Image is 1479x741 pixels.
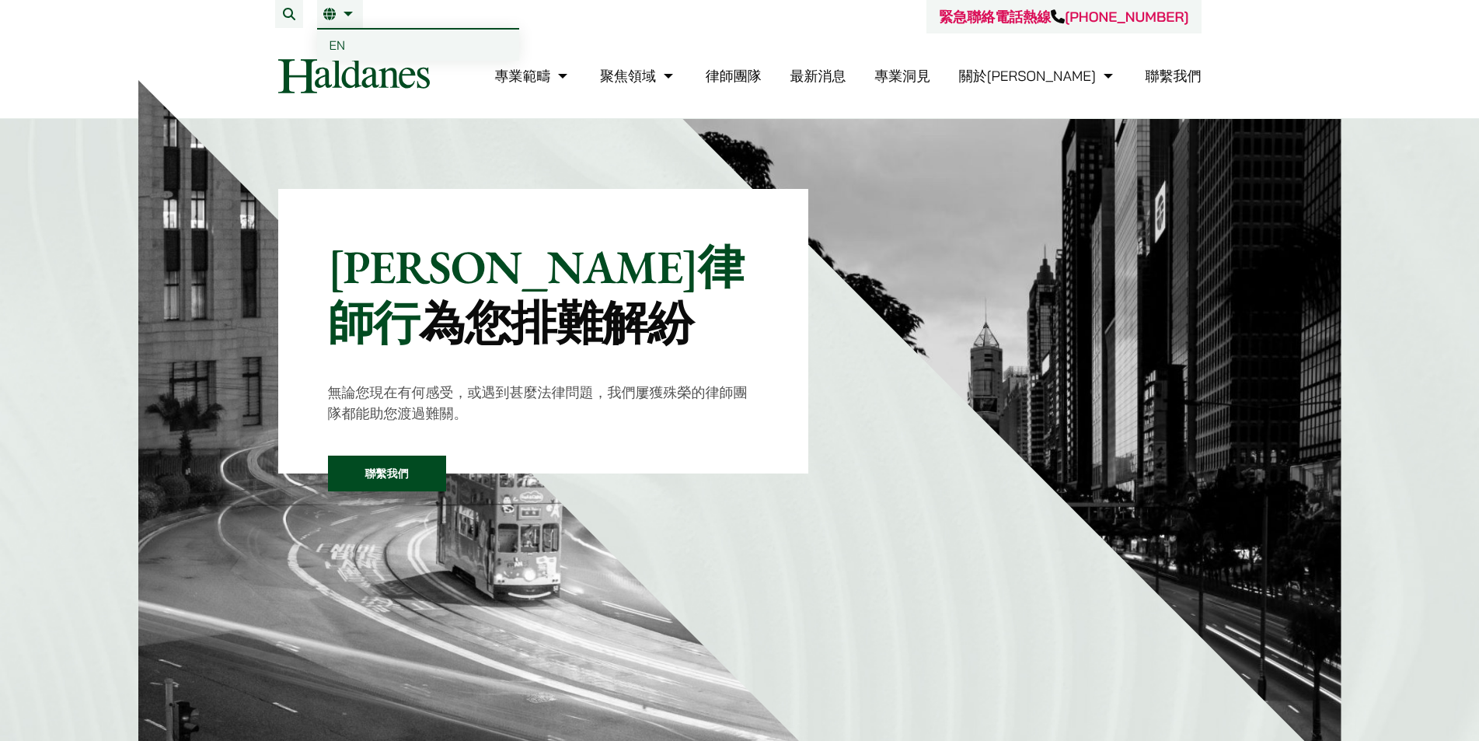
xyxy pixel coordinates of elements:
[959,67,1117,85] a: 關於何敦
[328,456,446,491] a: 聯繫我們
[706,67,762,85] a: 律師團隊
[317,30,519,61] a: Switch to EN
[494,67,571,85] a: 專業範疇
[1146,67,1202,85] a: 聯繫我們
[790,67,846,85] a: 最新消息
[278,58,430,93] img: Logo of Haldanes
[874,67,930,85] a: 專業洞見
[939,8,1188,26] a: 緊急聯絡電話熱線[PHONE_NUMBER]
[330,37,346,53] span: EN
[323,8,357,20] a: 繁
[328,382,759,424] p: 無論您現在有何感受，或遇到甚麼法律問題，我們屢獲殊榮的律師團隊都能助您渡過難關。
[419,292,693,353] mark: 為您排難解紛
[600,67,677,85] a: 聚焦領域
[328,239,759,351] p: [PERSON_NAME]律師行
